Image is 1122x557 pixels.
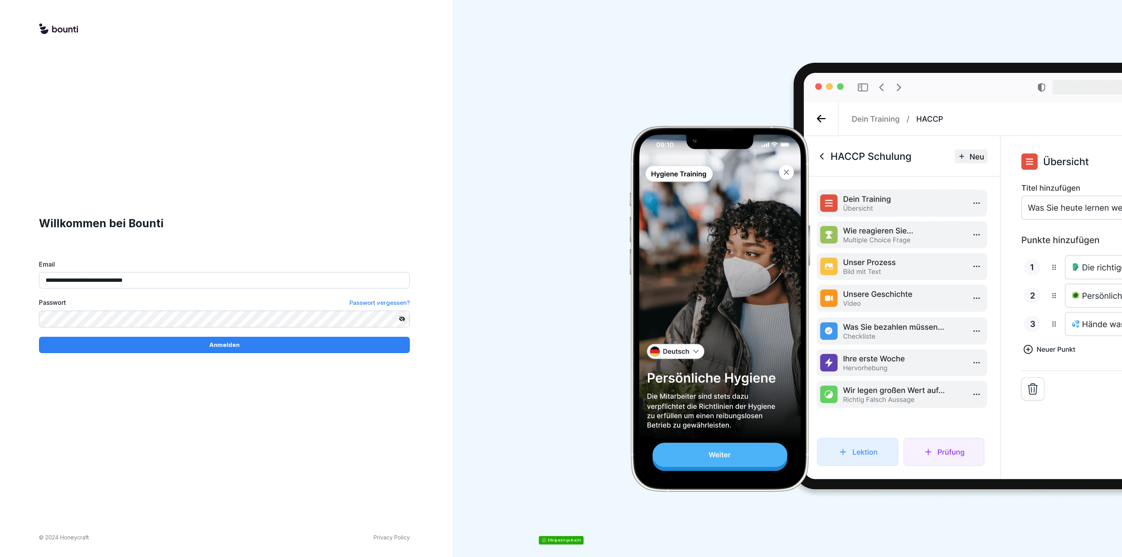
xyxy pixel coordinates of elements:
[39,533,89,541] p: © 2024 Honeycraft
[349,298,410,308] a: Passwort vergessen?
[39,337,410,353] button: Anmelden
[349,299,410,306] span: Passwort vergessen?
[39,298,66,308] label: Passwort
[39,260,410,269] label: Email
[547,538,580,543] div: Erfolgreich gelöscht
[39,23,78,35] img: logo.svg
[209,341,240,349] p: Anmelden
[39,215,410,232] h1: Willkommen bei Bounti
[374,533,410,541] a: Privacy Policy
